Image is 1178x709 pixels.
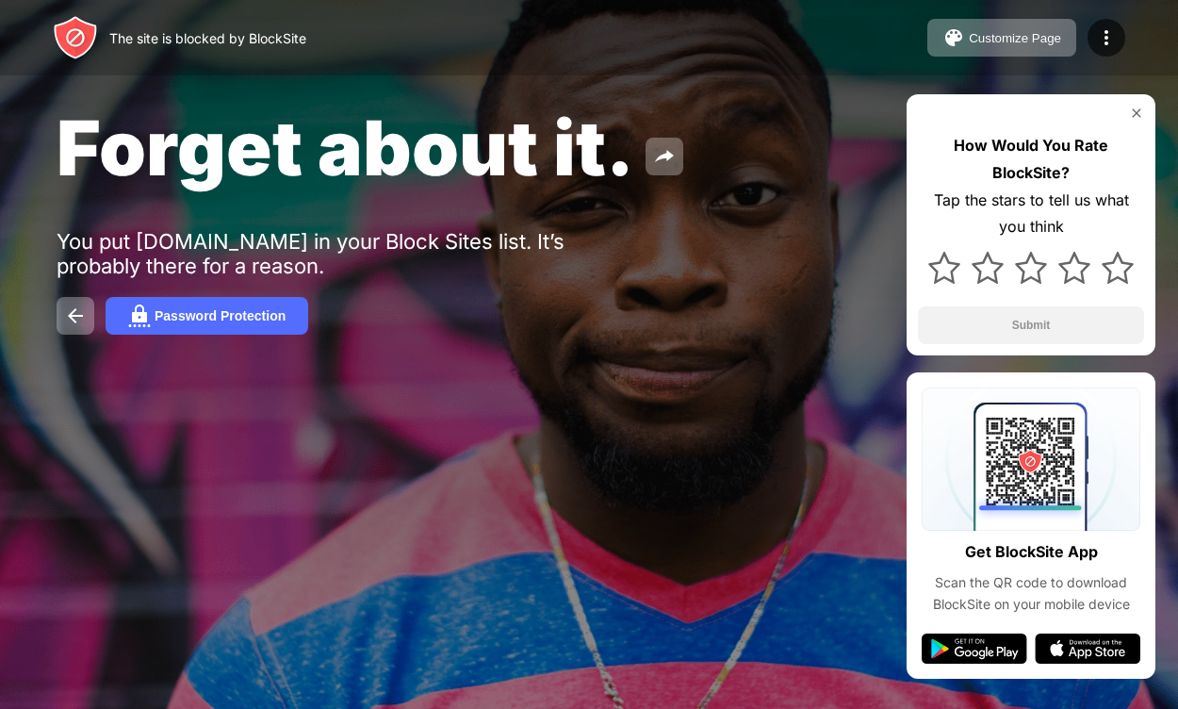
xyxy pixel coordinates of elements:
div: The site is blocked by BlockSite [109,30,306,46]
button: Customize Page [927,19,1076,57]
img: app-store.svg [1035,634,1140,664]
div: How Would You Rate BlockSite? [918,132,1144,187]
img: qrcode.svg [922,387,1140,531]
img: star.svg [928,252,960,284]
div: Password Protection [155,308,286,323]
img: star.svg [1058,252,1090,284]
span: Forget about it. [57,102,634,193]
img: star.svg [972,252,1004,284]
img: star.svg [1102,252,1134,284]
img: password.svg [128,305,151,327]
img: header-logo.svg [53,15,98,60]
div: Customize Page [969,31,1061,45]
img: google-play.svg [922,634,1027,664]
div: Tap the stars to tell us what you think [918,187,1144,241]
div: You put [DOMAIN_NAME] in your Block Sites list. It’s probably there for a reason. [57,229,639,278]
img: share.svg [653,145,676,168]
img: back.svg [64,305,87,327]
img: menu-icon.svg [1095,26,1118,49]
div: Scan the QR code to download BlockSite on your mobile device [922,572,1140,615]
button: Password Protection [106,297,308,335]
img: rate-us-close.svg [1129,106,1144,121]
img: star.svg [1015,252,1047,284]
img: pallet.svg [942,26,965,49]
button: Submit [918,306,1144,344]
div: Get BlockSite App [965,538,1098,566]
